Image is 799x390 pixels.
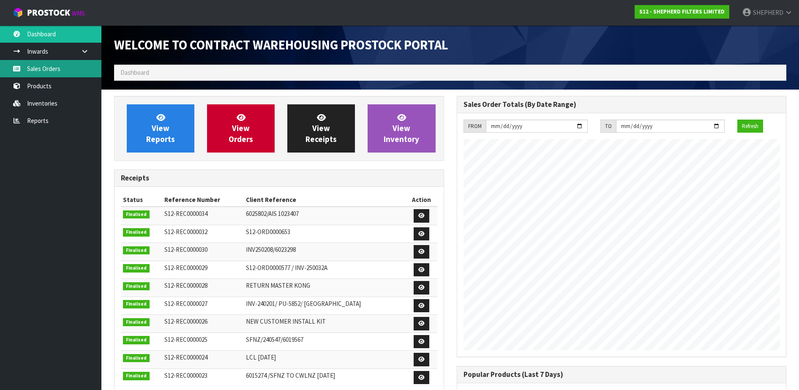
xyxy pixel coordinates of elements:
th: Status [121,193,162,207]
span: Finalised [123,318,150,327]
span: RETURN MASTER KONG [246,281,310,289]
a: ViewOrders [207,104,275,153]
span: Finalised [123,354,150,363]
span: S12-REC0000030 [164,245,207,254]
th: Client Reference [244,193,406,207]
span: 6015274 /SFNZ TO CWLNZ [DATE] [246,371,335,379]
a: ViewReceipts [287,104,355,153]
th: Action [406,193,437,207]
span: Finalised [123,228,150,237]
span: S12-REC0000029 [164,264,207,272]
span: S12-REC0000026 [164,317,207,325]
span: View Receipts [305,112,337,144]
small: WMS [72,9,85,17]
span: S12-REC0000027 [164,300,207,308]
span: SFNZ/240547/6019567 [246,335,303,344]
span: Finalised [123,210,150,219]
h3: Sales Order Totals (By Date Range) [464,101,780,109]
span: INV-240201/ PU-5852/ [GEOGRAPHIC_DATA] [246,300,361,308]
span: S12-REC0000032 [164,228,207,236]
span: ProStock [27,7,70,18]
div: FROM [464,120,486,133]
span: S12-ORD0000577 / INV-250032A [246,264,327,272]
span: LCL [DATE] [246,353,276,361]
span: Dashboard [120,68,149,76]
h3: Receipts [121,174,437,182]
span: Finalised [123,246,150,255]
span: View Reports [146,112,175,144]
div: TO [600,120,616,133]
span: SHEPHERD [753,8,783,16]
span: Finalised [123,372,150,380]
strong: S12 - SHEPHERD FILTERS LIMITED [639,8,725,15]
span: S12-REC0000034 [164,210,207,218]
span: S12-ORD0000653 [246,228,290,236]
img: cube-alt.png [13,7,23,18]
span: S12-REC0000024 [164,353,207,361]
span: View Inventory [384,112,419,144]
a: ViewInventory [368,104,435,153]
span: NEW CUSTOMER INSTALL KIT [246,317,326,325]
span: S12-REC0000023 [164,371,207,379]
span: Finalised [123,264,150,273]
button: Refresh [737,120,763,133]
span: 6025802/AIS 1023407 [246,210,299,218]
span: S12-REC0000028 [164,281,207,289]
th: Reference Number [162,193,244,207]
span: Finalised [123,336,150,344]
a: ViewReports [127,104,194,153]
span: INV250208/6023298 [246,245,296,254]
span: Finalised [123,282,150,291]
span: Finalised [123,300,150,308]
span: View Orders [229,112,253,144]
span: Welcome to Contract Warehousing ProStock Portal [114,37,448,53]
span: S12-REC0000025 [164,335,207,344]
h3: Popular Products (Last 7 Days) [464,371,780,379]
